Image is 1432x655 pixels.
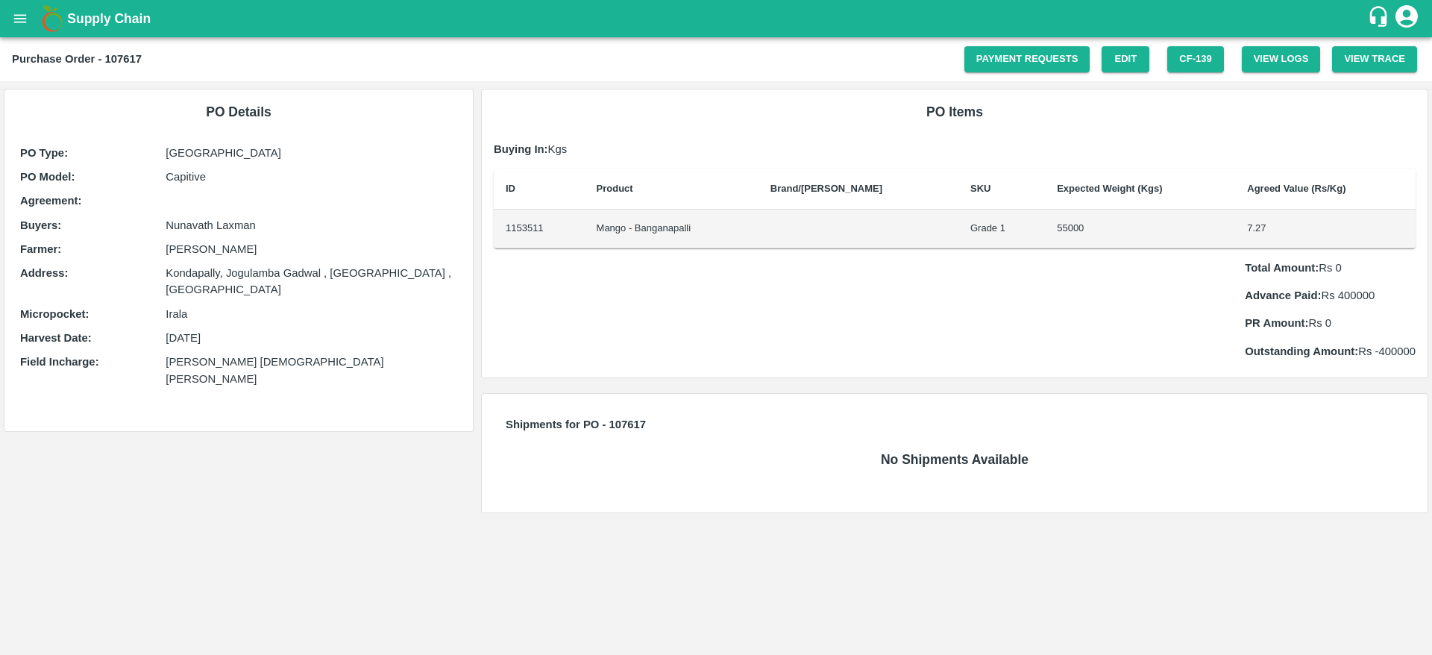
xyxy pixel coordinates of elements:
[1045,210,1235,248] td: 55000
[67,8,1367,29] a: Supply Chain
[67,11,151,26] b: Supply Chain
[20,219,61,231] b: Buyers :
[1245,287,1416,304] p: Rs 400000
[166,306,457,322] p: Irala
[20,195,81,207] b: Agreement:
[494,143,548,155] b: Buying In:
[1367,5,1393,32] div: customer-support
[506,183,515,194] b: ID
[166,145,457,161] p: [GEOGRAPHIC_DATA]
[1242,46,1321,72] button: View Logs
[20,147,68,159] b: PO Type :
[20,308,89,320] b: Micropocket :
[166,265,457,298] p: Kondapally, Jogulamba Gadwal , [GEOGRAPHIC_DATA] , [GEOGRAPHIC_DATA]
[166,354,457,387] p: [PERSON_NAME] [DEMOGRAPHIC_DATA][PERSON_NAME]
[494,141,1416,157] p: Kgs
[1247,183,1345,194] b: Agreed Value (Rs/Kg)
[12,53,142,65] b: Purchase Order - 107617
[166,330,457,346] p: [DATE]
[37,4,67,34] img: logo
[494,210,585,248] td: 1153511
[166,217,457,234] p: Nunavath Laxman
[1057,183,1162,194] b: Expected Weight (Kgs)
[1167,46,1223,72] button: CF-139
[20,243,61,255] b: Farmer :
[1245,345,1358,357] b: Outstanding Amount:
[585,210,759,248] td: Mango - Banganapalli
[3,1,37,36] button: open drawer
[506,419,646,430] b: Shipments for PO - 107617
[20,356,99,368] b: Field Incharge :
[500,449,1410,470] h6: No Shipments Available
[770,183,882,194] b: Brand/[PERSON_NAME]
[1332,46,1417,72] button: View Trace
[1245,260,1416,276] p: Rs 0
[20,171,75,183] b: PO Model :
[1245,289,1321,301] b: Advance Paid:
[597,183,633,194] b: Product
[166,169,457,185] p: Capitive
[1245,315,1416,331] p: Rs 0
[166,241,457,257] p: [PERSON_NAME]
[1245,317,1308,329] b: PR Amount:
[16,101,461,122] h6: PO Details
[20,332,92,344] b: Harvest Date :
[494,101,1416,122] h6: PO Items
[1235,210,1416,248] td: 7.27
[964,46,1090,72] a: Payment Requests
[20,267,68,279] b: Address :
[1245,343,1416,360] p: Rs -400000
[970,183,990,194] b: SKU
[958,210,1045,248] td: Grade 1
[1102,46,1149,72] a: Edit
[1245,262,1319,274] b: Total Amount:
[1393,3,1420,34] div: account of current user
